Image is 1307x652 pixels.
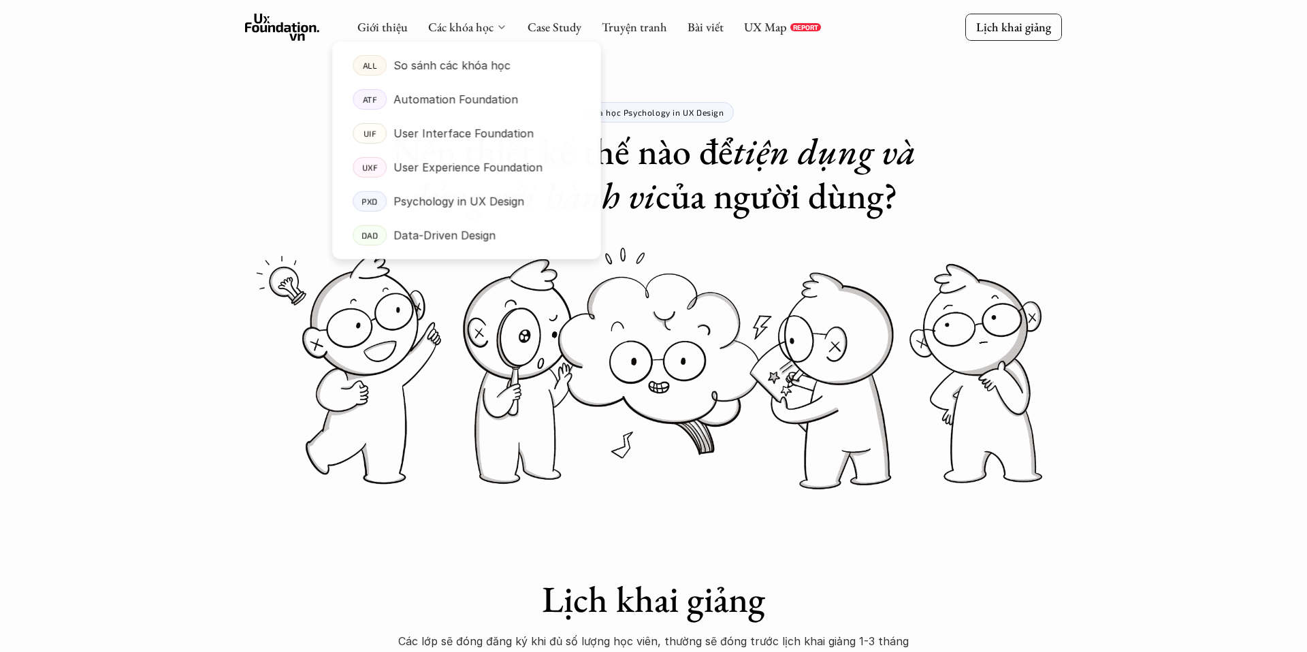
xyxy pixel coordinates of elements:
p: ATF [363,95,377,104]
p: UXF [362,163,378,172]
p: Lịch khai giảng [976,19,1051,35]
a: Bài viết [688,19,724,35]
a: UX Map [744,19,787,35]
p: ALL [363,61,377,70]
p: UIF [364,129,376,138]
a: Truyện tranh [602,19,667,35]
a: ALLSo sánh các khóa học [332,48,601,82]
p: DAD [361,230,378,240]
h1: Nên thiết kế thế nào để của người dùng? [381,129,926,218]
p: Automation Foundation [393,89,518,110]
a: Lịch khai giảng [965,14,1062,40]
p: User Experience Foundation [393,157,543,178]
p: Psychology in UX Design [393,191,524,212]
p: Data-Driven Design [393,225,496,246]
a: UIFUser Interface Foundation [332,116,601,150]
a: ATFAutomation Foundation [332,82,601,116]
a: Giới thiệu [357,19,408,35]
a: Case Study [528,19,581,35]
p: So sánh các khóa học [393,55,511,76]
p: REPORT [793,23,818,31]
a: PXDPsychology in UX Design [332,184,601,218]
a: REPORT [790,23,821,31]
p: Các lớp sẽ đóng đăng ký khi đủ số lượng học viên, thường sẽ đóng trước lịch khai giảng 1-3 tháng [381,631,926,651]
p: PXD [361,197,378,206]
h1: Lịch khai giảng [381,577,926,621]
p: Khóa học Psychology in UX Design [583,108,724,117]
a: UXFUser Experience Foundation [332,150,601,184]
p: User Interface Foundation [393,123,534,144]
a: DADData-Driven Design [332,218,601,252]
a: Các khóa học [428,19,494,35]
